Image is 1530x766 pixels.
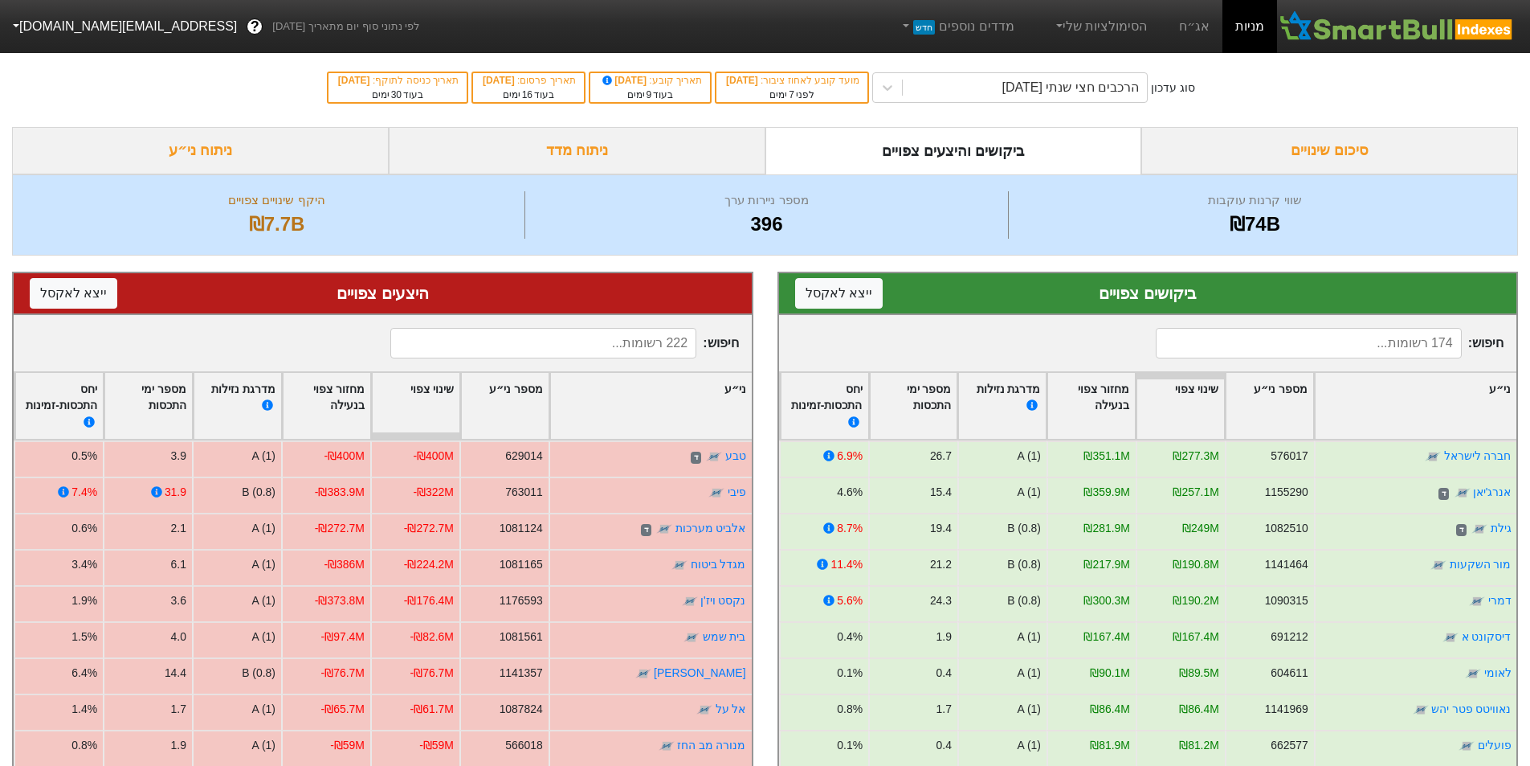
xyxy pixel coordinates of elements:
div: 3.6 [171,592,186,609]
div: מספר ניירות ערך [529,191,1004,210]
div: Toggle SortBy [1047,373,1135,440]
div: ₪81.9M [1090,737,1130,754]
div: Toggle SortBy [104,373,192,440]
span: ד [641,524,651,537]
div: היצעים צפויים [30,281,736,305]
img: tase link [682,594,698,610]
div: -₪383.9M [315,484,365,501]
div: 1141357 [500,665,543,682]
div: 1.7 [936,701,951,718]
img: tase link [696,703,712,719]
span: 30 [391,89,402,100]
span: חיפוש : [1156,328,1503,358]
div: 0.8% [71,737,97,754]
div: Toggle SortBy [461,373,549,440]
div: Toggle SortBy [958,373,1046,440]
div: ₪167.4M [1173,629,1218,645]
div: ביקושים והיצעים צפויים [765,127,1142,174]
div: ₪359.9M [1083,484,1129,501]
img: SmartBull [1277,10,1517,43]
div: 1155290 [1264,484,1308,501]
div: Toggle SortBy [870,373,957,440]
div: 3.9 [171,448,186,465]
div: 2.1 [171,520,186,537]
div: 14.4 [165,665,186,682]
div: 1.9% [71,592,97,609]
div: 1082510 [1264,520,1308,537]
span: 7 [789,89,794,100]
div: -₪97.4M [321,629,365,645]
div: Toggle SortBy [15,373,103,440]
div: B (0.8) [1007,556,1041,573]
div: 1081124 [500,520,543,537]
span: 9 [647,89,652,100]
div: ₪277.3M [1173,448,1218,465]
div: ₪86.4M [1179,701,1219,718]
div: 763011 [505,484,542,501]
div: 576017 [1271,448,1308,465]
a: אלביט מערכות [675,522,746,535]
div: ₪190.8M [1173,556,1218,573]
span: [DATE] [726,75,761,86]
img: tase link [1425,449,1441,465]
div: ₪300.3M [1083,592,1129,609]
div: 8.7% [837,520,863,537]
button: ייצא לאקסל [30,278,117,309]
div: ₪81.2M [1179,737,1219,754]
img: tase link [659,739,675,755]
div: -₪224.2M [404,556,454,573]
div: ניתוח מדד [389,127,765,174]
div: 0.1% [837,737,863,754]
div: A (1) [252,592,275,609]
div: A (1) [1017,448,1040,465]
div: A (1) [1017,737,1040,754]
div: 24.3 [929,592,951,609]
div: בעוד ימים [598,88,702,102]
div: B (0.8) [1007,592,1041,609]
a: חברה לישראל [1443,449,1511,462]
div: ₪7.7B [33,210,520,239]
span: [DATE] [338,75,373,86]
div: 1.5% [71,629,97,645]
div: 691212 [1271,629,1308,645]
span: ד [1455,524,1466,537]
div: 15.4 [929,484,951,501]
a: אל על [716,703,746,715]
div: A (1) [252,701,275,718]
div: A (1) [1017,484,1040,501]
div: ₪167.4M [1083,629,1129,645]
a: בית שמש [703,630,746,643]
a: מנורה מב החז [677,739,746,752]
img: tase link [1459,739,1475,755]
div: A (1) [252,737,275,754]
div: 7.4% [71,484,97,501]
div: A (1) [1017,701,1040,718]
a: מגדל ביטוח [691,558,746,571]
div: ₪74B [1013,210,1497,239]
div: -₪59M [419,737,454,754]
div: 0.1% [837,665,863,682]
div: 11.4% [830,556,862,573]
div: ₪90.1M [1090,665,1130,682]
a: פיבי [728,485,746,498]
div: 662577 [1271,737,1308,754]
div: -₪272.7M [404,520,454,537]
div: -₪59M [330,737,365,754]
div: A (1) [1017,629,1040,645]
div: -₪373.8M [315,592,365,609]
a: אנרג'יאן [1472,485,1511,498]
div: B (0.8) [242,484,275,501]
div: תאריך פרסום : [481,73,576,88]
a: נקסט ויז'ן [700,594,746,607]
div: A (1) [252,629,275,645]
a: [PERSON_NAME] [654,666,745,679]
div: 0.4 [936,665,951,682]
div: 0.5% [71,448,97,465]
span: 16 [522,89,532,100]
div: 1081561 [500,629,543,645]
div: Toggle SortBy [283,373,370,440]
div: תאריך כניסה לתוקף : [337,73,459,88]
div: 6.4% [71,665,97,682]
div: 1090315 [1264,592,1308,609]
a: דיסקונט א [1461,630,1511,643]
